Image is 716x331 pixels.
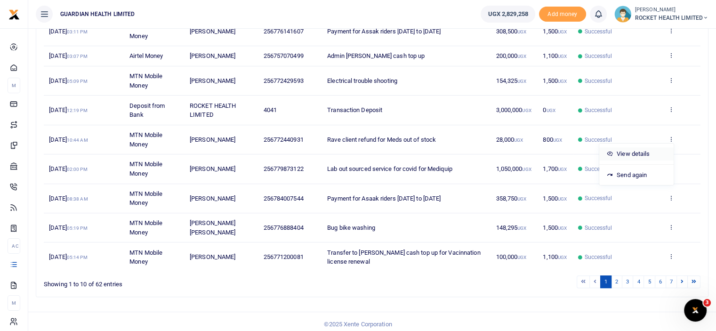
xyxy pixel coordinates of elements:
[129,102,165,119] span: Deposit from Bank
[8,10,20,17] a: logo-small logo-large logo-large
[584,52,612,60] span: Successful
[67,226,88,231] small: 05:19 PM
[129,161,162,177] span: MTN Mobile Money
[49,106,87,113] span: [DATE]
[543,77,567,84] span: 1,500
[496,165,531,172] span: 1,050,000
[517,196,526,202] small: UGX
[67,255,88,260] small: 05:14 PM
[8,78,20,93] li: M
[558,79,567,84] small: UGX
[584,165,612,173] span: Successful
[67,79,88,84] small: 05:09 PM
[67,108,88,113] small: 12:19 PM
[8,9,20,20] img: logo-small
[543,224,567,231] span: 1,500
[488,9,528,19] span: UGX 2,829,258
[49,52,87,59] span: [DATE]
[327,249,480,266] span: Transfer to [PERSON_NAME] cash top up for Vacinnation license renewal
[264,165,304,172] span: 256779873122
[539,7,586,22] li: Toup your wallet
[264,77,304,84] span: 256772429593
[327,136,436,143] span: Rave client refund for Meds out of stock
[327,52,425,59] span: Admin [PERSON_NAME] cash top up
[190,253,235,260] span: [PERSON_NAME]
[558,196,567,202] small: UGX
[496,195,526,202] span: 358,750
[517,29,526,34] small: UGX
[546,108,555,113] small: UGX
[522,167,531,172] small: UGX
[129,249,162,266] span: MTN Mobile Money
[49,195,88,202] span: [DATE]
[56,10,138,18] span: GUARDIAN HEALTH LIMITED
[8,238,20,254] li: Ac
[190,102,236,119] span: ROCKET HEALTH LIMITED
[684,299,707,322] iframe: Intercom live chat
[584,224,612,232] span: Successful
[129,73,162,89] span: MTN Mobile Money
[666,275,677,288] a: 7
[614,6,631,23] img: profile-user
[190,52,235,59] span: [PERSON_NAME]
[49,28,87,35] span: [DATE]
[264,253,304,260] span: 256771200081
[67,29,88,34] small: 03:11 PM
[611,275,622,288] a: 2
[496,52,526,59] span: 200,000
[703,299,711,307] span: 3
[633,275,644,288] a: 4
[264,136,304,143] span: 256772440931
[584,194,612,202] span: Successful
[190,136,235,143] span: [PERSON_NAME]
[49,165,87,172] span: [DATE]
[543,52,567,59] span: 1,100
[584,136,612,144] span: Successful
[599,147,674,161] a: View details
[558,226,567,231] small: UGX
[49,224,87,231] span: [DATE]
[517,226,526,231] small: UGX
[543,165,567,172] span: 1,700
[129,23,162,40] span: MTN Mobile Money
[496,253,526,260] span: 100,000
[129,190,162,207] span: MTN Mobile Money
[522,108,531,113] small: UGX
[496,106,531,113] span: 3,000,000
[8,295,20,311] li: M
[67,137,88,143] small: 10:44 AM
[264,195,304,202] span: 256784007544
[129,131,162,148] span: MTN Mobile Money
[67,167,88,172] small: 02:00 PM
[543,106,555,113] span: 0
[514,137,523,143] small: UGX
[614,6,708,23] a: profile-user [PERSON_NAME] ROCKET HEALTH LIMITED
[496,77,526,84] span: 154,325
[558,29,567,34] small: UGX
[543,253,567,260] span: 1,100
[264,106,277,113] span: 4041
[584,253,612,261] span: Successful
[496,136,523,143] span: 28,000
[129,52,163,59] span: Airtel Money
[584,77,612,85] span: Successful
[599,169,674,182] a: Send again
[190,195,235,202] span: [PERSON_NAME]
[600,275,611,288] a: 1
[190,219,235,236] span: [PERSON_NAME] [PERSON_NAME]
[190,77,235,84] span: [PERSON_NAME]
[539,10,586,17] a: Add money
[622,275,633,288] a: 3
[327,224,375,231] span: Bug bike washing
[190,165,235,172] span: [PERSON_NAME]
[558,255,567,260] small: UGX
[558,54,567,59] small: UGX
[517,54,526,59] small: UGX
[481,6,535,23] a: UGX 2,829,258
[517,79,526,84] small: UGX
[264,224,304,231] span: 256776888404
[635,14,708,22] span: ROCKET HEALTH LIMITED
[327,195,441,202] span: Payment for Asaak riders [DATE] to [DATE]
[584,27,612,36] span: Successful
[477,6,539,23] li: Wallet ballance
